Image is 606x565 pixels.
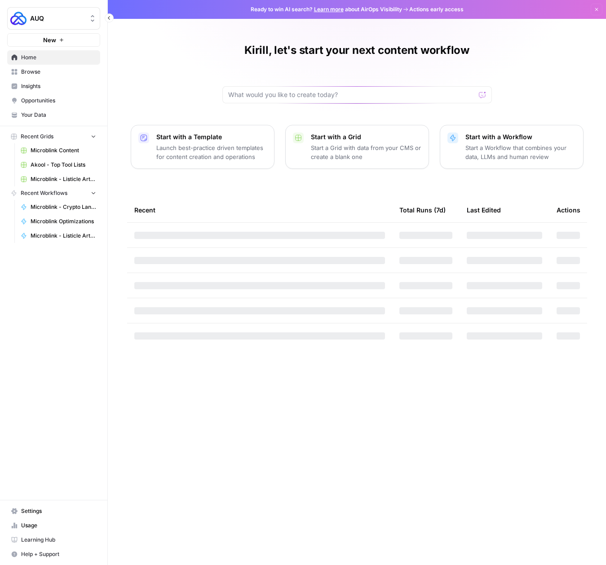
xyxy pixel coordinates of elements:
[21,521,96,530] span: Usage
[17,229,100,243] a: Microblink - Listicle Article
[31,161,96,169] span: Akool - Top Tool Lists
[399,198,446,222] div: Total Runs (7d)
[7,186,100,200] button: Recent Workflows
[31,175,96,183] span: Microblink - Listicle Article Grid
[156,132,267,141] p: Start with a Template
[131,125,274,169] button: Start with a TemplateLaunch best-practice driven templates for content creation and operations
[7,533,100,547] a: Learning Hub
[31,203,96,211] span: Microblink - Crypto Landing Page
[465,132,576,141] p: Start with a Workflow
[156,143,267,161] p: Launch best-practice driven templates for content creation and operations
[21,97,96,105] span: Opportunities
[10,10,27,26] img: AUQ Logo
[7,7,100,30] button: Workspace: AUQ
[21,536,96,544] span: Learning Hub
[17,143,100,158] a: Microblink Content
[311,132,421,141] p: Start with a Grid
[134,198,385,222] div: Recent
[7,79,100,93] a: Insights
[31,232,96,240] span: Microblink - Listicle Article
[311,143,421,161] p: Start a Grid with data from your CMS or create a blank one
[31,146,96,154] span: Microblink Content
[285,125,429,169] button: Start with a GridStart a Grid with data from your CMS or create a blank one
[21,132,53,141] span: Recent Grids
[440,125,584,169] button: Start with a WorkflowStart a Workflow that combines your data, LLMs and human review
[467,198,501,222] div: Last Edited
[21,111,96,119] span: Your Data
[251,5,402,13] span: Ready to win AI search? about AirOps Visibility
[31,217,96,225] span: Microblink Optimizations
[7,130,100,143] button: Recent Grids
[7,547,100,561] button: Help + Support
[43,35,56,44] span: New
[21,550,96,558] span: Help + Support
[17,172,100,186] a: Microblink - Listicle Article Grid
[314,6,344,13] a: Learn more
[228,90,475,99] input: What would you like to create today?
[21,507,96,515] span: Settings
[7,108,100,122] a: Your Data
[465,143,576,161] p: Start a Workflow that combines your data, LLMs and human review
[7,65,100,79] a: Browse
[7,50,100,65] a: Home
[21,82,96,90] span: Insights
[17,158,100,172] a: Akool - Top Tool Lists
[7,33,100,47] button: New
[7,518,100,533] a: Usage
[244,43,469,57] h1: Kirill, let's start your next content workflow
[7,504,100,518] a: Settings
[21,189,67,197] span: Recent Workflows
[21,68,96,76] span: Browse
[17,214,100,229] a: Microblink Optimizations
[7,93,100,108] a: Opportunities
[17,200,100,214] a: Microblink - Crypto Landing Page
[30,14,84,23] span: AUQ
[557,198,580,222] div: Actions
[21,53,96,62] span: Home
[409,5,464,13] span: Actions early access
